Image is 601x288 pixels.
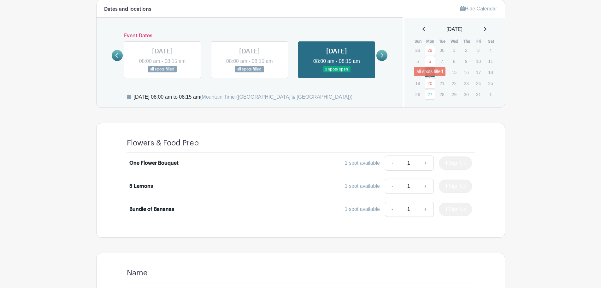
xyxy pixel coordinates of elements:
[127,138,199,148] h4: Flowers & Food Prep
[418,202,433,217] a: +
[436,38,449,45] th: Tue
[385,156,399,171] a: -
[345,159,380,167] div: 1 spot available
[425,56,435,66] a: 6
[485,56,496,66] p: 11
[449,45,459,55] p: 1
[485,78,496,88] p: 25
[460,6,497,11] a: Hide Calendar
[412,56,423,66] p: 5
[437,56,447,66] p: 7
[134,93,353,101] div: [DATE] 08:00 am to 08:15 am
[485,67,496,77] p: 18
[461,45,471,55] p: 2
[461,38,473,45] th: Thu
[485,45,496,55] p: 4
[473,45,484,55] p: 3
[127,268,148,278] h4: Name
[473,56,484,66] p: 10
[449,78,459,88] p: 22
[461,56,471,66] p: 9
[200,94,352,100] span: (Mountain Time ([GEOGRAPHIC_DATA] & [GEOGRAPHIC_DATA]))
[473,78,484,88] p: 24
[414,67,445,76] div: all spots filled
[345,205,380,213] div: 1 spot available
[412,89,423,99] p: 26
[447,26,463,33] span: [DATE]
[437,45,447,55] p: 30
[345,182,380,190] div: 1 spot available
[437,78,447,88] p: 21
[129,182,153,190] div: 5 Lemons
[485,38,497,45] th: Sat
[449,89,459,99] p: 29
[473,67,484,77] p: 17
[461,78,471,88] p: 23
[123,33,377,39] h6: Event Dates
[485,89,496,99] p: 1
[104,6,151,12] h6: Dates and locations
[418,156,433,171] a: +
[425,78,435,89] a: 20
[449,38,461,45] th: Wed
[449,56,459,66] p: 8
[473,89,484,99] p: 31
[412,78,423,88] p: 19
[473,38,485,45] th: Fri
[129,205,174,213] div: Bundle of Bananas
[412,38,424,45] th: Sun
[425,89,435,100] a: 27
[412,67,423,77] p: 12
[418,179,433,194] a: +
[449,67,459,77] p: 15
[385,179,399,194] a: -
[425,45,435,55] a: 29
[412,45,423,55] p: 28
[385,202,399,217] a: -
[461,89,471,99] p: 30
[461,67,471,77] p: 16
[129,159,179,167] div: One Flower Bouquet
[424,38,437,45] th: Mon
[437,89,447,99] p: 28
